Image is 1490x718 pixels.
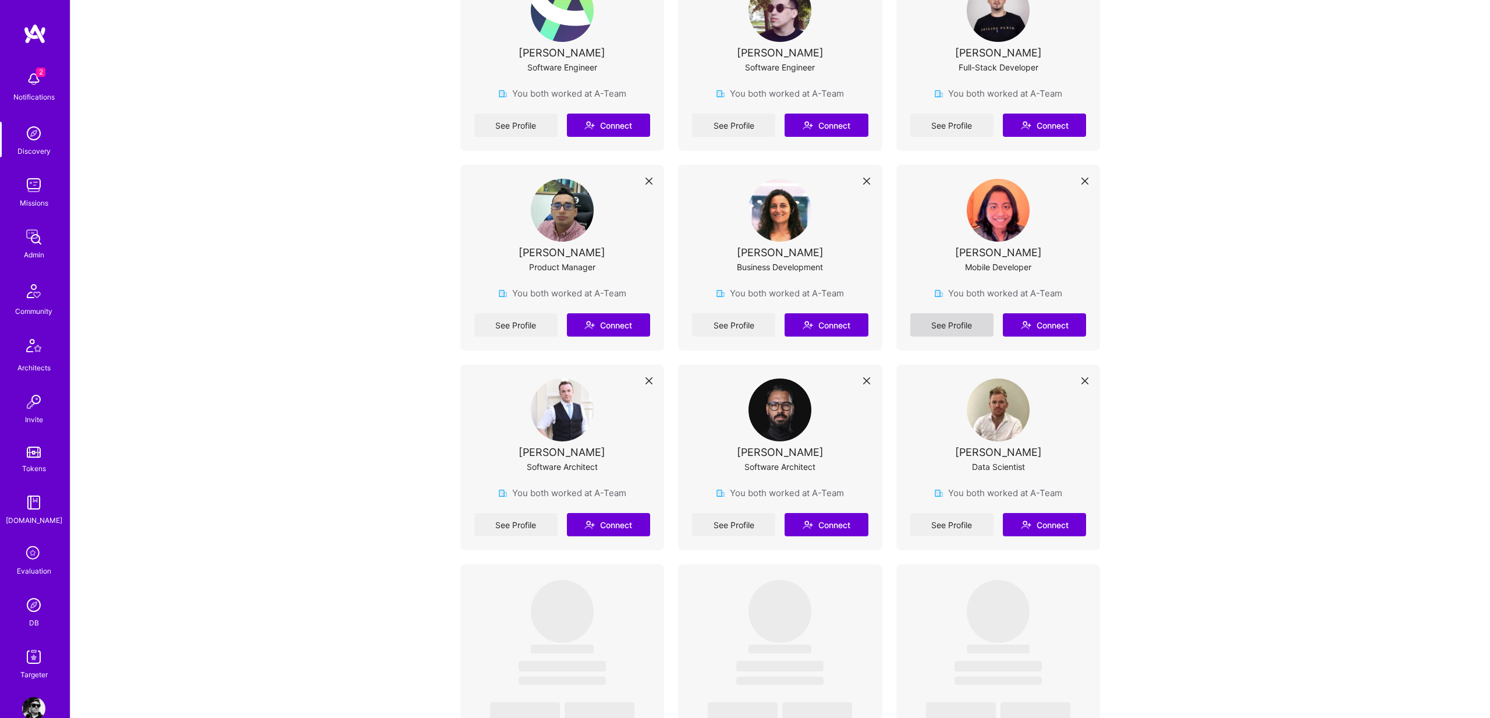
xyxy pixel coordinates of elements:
[519,661,606,671] span: ‌
[529,261,595,273] div: Product Manager
[584,320,595,330] i: icon Connect
[692,313,775,337] a: See Profile
[692,513,775,536] a: See Profile
[22,462,46,475] div: Tokens
[934,487,1062,499] div: You both worked at A-Team
[498,89,508,98] img: company icon
[748,580,811,643] span: ‌
[1081,377,1088,384] i: icon Close
[22,390,45,413] img: Invite
[716,89,725,98] img: company icon
[645,178,652,185] i: icon Close
[1003,114,1086,137] button: Connect
[531,179,594,242] img: User Avatar
[972,461,1025,473] div: Data Scientist
[498,487,626,499] div: You both worked at A-Team
[955,677,1042,685] span: ‌
[519,47,605,59] div: [PERSON_NAME]
[22,122,45,145] img: discovery
[748,645,811,653] span: ‌
[13,91,55,103] div: Notifications
[22,491,45,514] img: guide book
[803,320,813,330] i: icon Connect
[967,179,1030,242] img: User Avatar
[934,89,943,98] img: company icon
[531,645,594,653] span: ‌
[20,197,48,209] div: Missions
[23,543,45,565] i: icon SelectionTeam
[17,362,51,374] div: Architects
[737,261,823,273] div: Business Development
[955,47,1042,59] div: [PERSON_NAME]
[803,519,813,530] i: icon Connect
[1021,320,1031,330] i: icon Connect
[910,114,994,137] a: See Profile
[785,513,868,536] button: Connect
[29,617,39,629] div: DB
[15,305,52,317] div: Community
[474,513,558,536] a: See Profile
[474,114,558,137] a: See Profile
[498,489,508,498] img: company icon
[1003,313,1086,337] button: Connect
[1021,519,1031,530] i: icon Connect
[744,461,815,473] div: Software Architect
[22,593,45,617] img: Admin Search
[737,246,824,259] div: [PERSON_NAME]
[498,287,626,299] div: You both worked at A-Team
[474,313,558,337] a: See Profile
[863,377,870,384] i: icon Close
[737,47,824,59] div: [PERSON_NAME]
[584,120,595,130] i: icon Connect
[1081,178,1088,185] i: icon Close
[910,513,994,536] a: See Profile
[22,225,45,249] img: admin teamwork
[584,519,595,530] i: icon Connect
[716,87,844,100] div: You both worked at A-Team
[567,513,650,536] button: Connect
[745,61,815,73] div: Software Engineer
[17,145,51,157] div: Discovery
[934,289,943,298] img: company icon
[567,114,650,137] button: Connect
[23,23,47,44] img: logo
[519,446,605,458] div: [PERSON_NAME]
[498,87,626,100] div: You both worked at A-Team
[748,179,811,242] img: User Avatar
[22,645,45,669] img: Skill Targeter
[716,487,844,499] div: You both worked at A-Team
[20,277,48,305] img: Community
[863,178,870,185] i: icon Close
[645,377,652,384] i: icon Close
[24,249,44,261] div: Admin
[17,565,51,577] div: Evaluation
[736,661,824,671] span: ‌
[934,287,1062,299] div: You both worked at A-Team
[967,645,1030,653] span: ‌
[965,261,1031,273] div: Mobile Developer
[959,61,1038,73] div: Full-Stack Developer
[519,246,605,259] div: [PERSON_NAME]
[1021,120,1031,130] i: icon Connect
[737,446,824,458] div: [PERSON_NAME]
[736,677,824,685] span: ‌
[36,68,45,77] span: 2
[27,447,41,458] img: tokens
[20,334,48,362] img: Architects
[955,661,1042,671] span: ‌
[716,489,725,498] img: company icon
[1003,513,1086,536] button: Connect
[25,413,43,426] div: Invite
[910,313,994,337] a: See Profile
[527,61,597,73] div: Software Engineer
[567,313,650,337] button: Connect
[934,87,1062,100] div: You both worked at A-Team
[785,313,868,337] button: Connect
[22,174,45,197] img: teamwork
[955,246,1042,259] div: [PERSON_NAME]
[527,461,598,473] div: Software Architect
[785,114,868,137] button: Connect
[967,580,1030,643] span: ‌
[934,489,943,498] img: company icon
[692,114,775,137] a: See Profile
